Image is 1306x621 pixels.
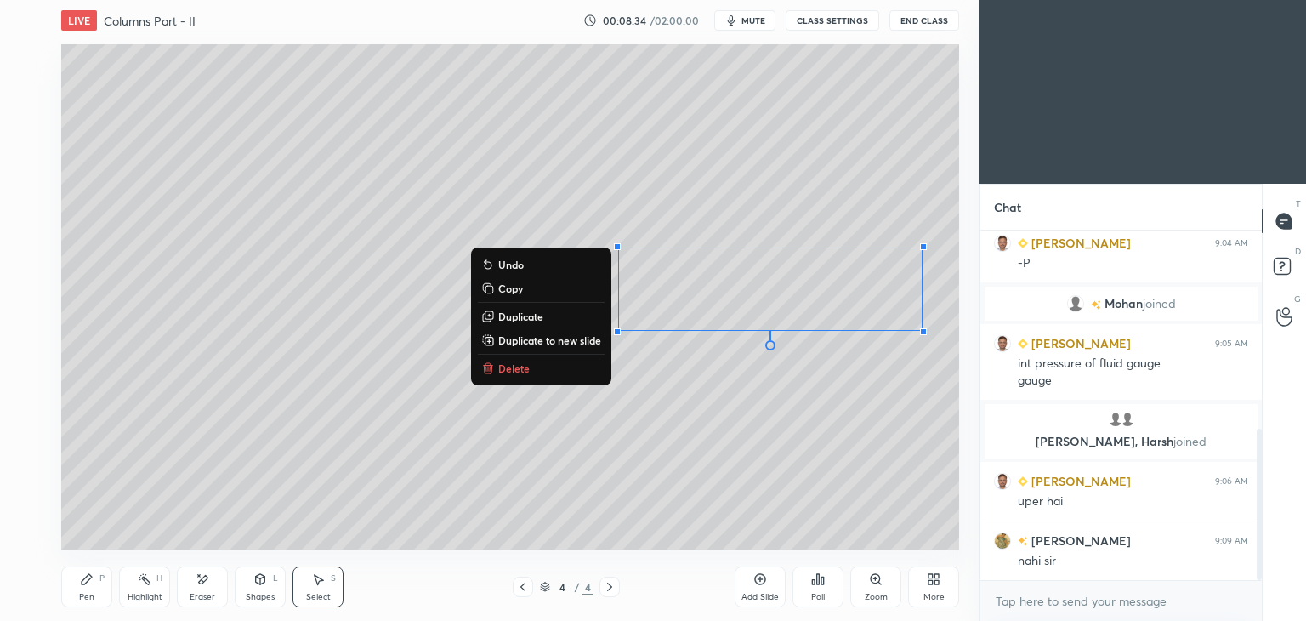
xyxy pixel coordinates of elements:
[994,235,1011,252] img: 968aa45ed184470e93d55f3ee93055d8.jpg
[79,593,94,601] div: Pen
[1143,297,1176,310] span: joined
[1119,411,1136,428] img: default.png
[478,254,605,275] button: Undo
[994,473,1011,490] img: 968aa45ed184470e93d55f3ee93055d8.jpg
[1104,297,1143,310] span: Mohan
[1028,532,1131,550] h6: [PERSON_NAME]
[1018,255,1248,272] div: -P
[582,579,593,595] div: 4
[574,582,579,592] div: /
[104,13,196,29] h4: Columns Part - II
[1028,334,1131,352] h6: [PERSON_NAME]
[1018,553,1248,570] div: nahi sir
[1018,238,1028,248] img: Learner_Badge_beginner_1_8b307cf2a0.svg
[923,593,945,601] div: More
[994,533,1011,550] img: 536b96a0ae7d46beb9c942d9ff77c6f8.jpg
[273,574,278,583] div: L
[190,593,215,601] div: Eraser
[1067,295,1084,312] img: default.png
[741,593,779,601] div: Add Slide
[1295,245,1301,258] p: D
[1018,356,1248,373] div: int pressure of fluid gauge
[478,358,605,379] button: Delete
[61,10,97,31] div: LIVE
[1215,238,1248,248] div: 9:04 AM
[980,231,1262,581] div: grid
[1028,472,1131,490] h6: [PERSON_NAME]
[741,14,765,26] span: mute
[995,435,1247,448] p: [PERSON_NAME], Harsh
[1018,537,1028,546] img: no-rating-badge.077c3623.svg
[865,593,888,601] div: Zoom
[498,258,524,271] p: Undo
[498,282,523,295] p: Copy
[714,10,775,31] button: mute
[811,593,825,601] div: Poll
[99,574,105,583] div: P
[994,335,1011,352] img: 968aa45ed184470e93d55f3ee93055d8.jpg
[1173,433,1207,449] span: joined
[478,306,605,327] button: Duplicate
[1018,476,1028,487] img: Learner_Badge_beginner_1_8b307cf2a0.svg
[1107,411,1124,428] img: default.png
[156,574,162,583] div: H
[1296,197,1301,210] p: T
[498,333,601,347] p: Duplicate to new slide
[246,593,275,601] div: Shapes
[889,10,959,31] button: End Class
[786,10,879,31] button: CLASS SETTINGS
[980,185,1035,230] p: Chat
[1215,476,1248,487] div: 9:06 AM
[1018,373,1248,390] div: gauge
[331,574,336,583] div: S
[478,330,605,350] button: Duplicate to new slide
[1018,339,1028,349] img: Learner_Badge_beginner_1_8b307cf2a0.svg
[1215,536,1248,546] div: 9:09 AM
[478,278,605,299] button: Copy
[1018,493,1248,510] div: uper hai
[306,593,331,601] div: Select
[1091,300,1101,310] img: no-rating-badge.077c3623.svg
[554,582,571,592] div: 4
[498,310,543,323] p: Duplicate
[128,593,162,601] div: Highlight
[1215,339,1248,349] div: 9:05 AM
[498,362,530,375] p: Delete
[1028,234,1131,252] h6: [PERSON_NAME]
[1294,293,1301,305] p: G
